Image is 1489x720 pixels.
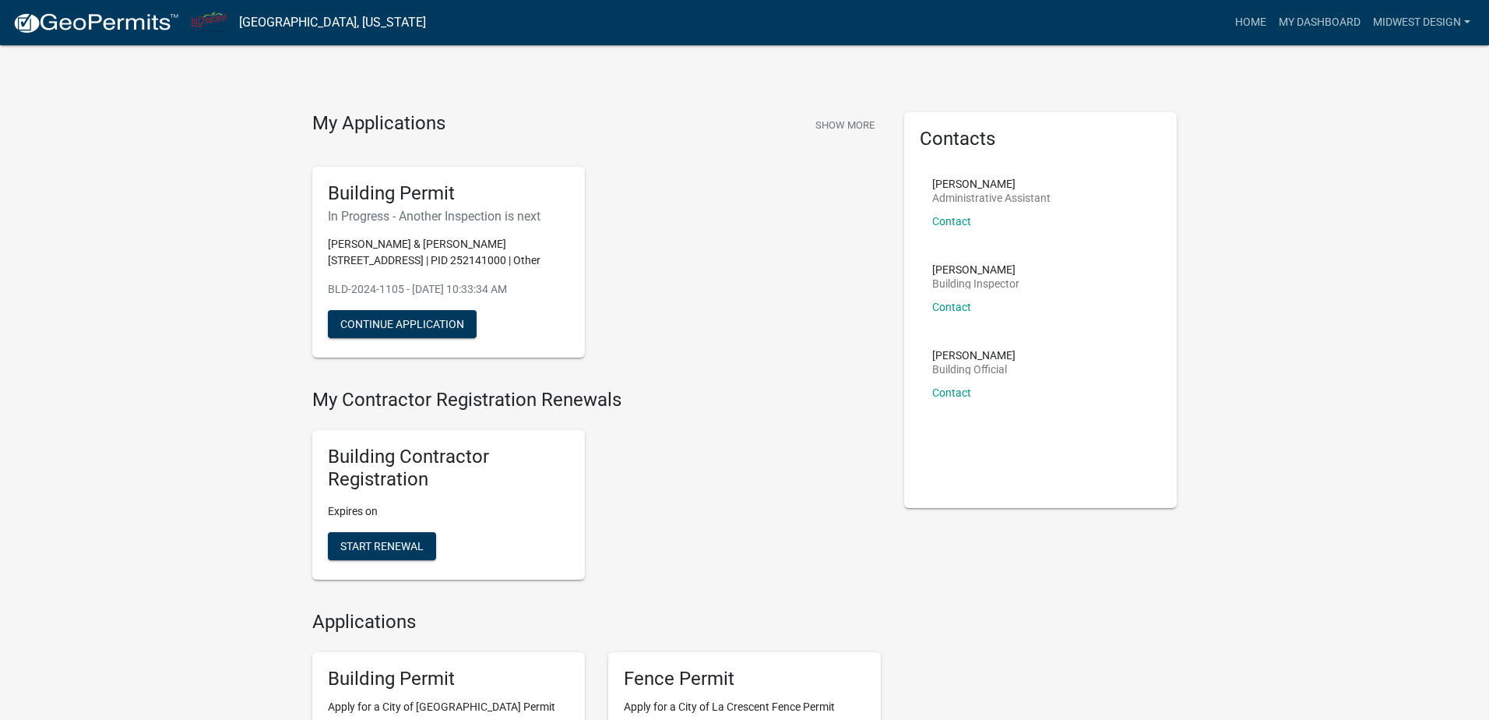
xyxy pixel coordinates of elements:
[932,264,1019,275] p: [PERSON_NAME]
[932,350,1016,361] p: [PERSON_NAME]
[328,446,569,491] h5: Building Contractor Registration
[312,611,881,634] h4: Applications
[328,699,569,715] p: Apply for a City of [GEOGRAPHIC_DATA] Permit
[624,699,865,715] p: Apply for a City of La Crescent Fence Permit
[328,209,569,224] h6: In Progress - Another Inspection is next
[932,386,971,399] a: Contact
[932,278,1019,289] p: Building Inspector
[328,503,569,520] p: Expires on
[932,301,971,313] a: Contact
[328,310,477,338] button: Continue Application
[328,532,436,560] button: Start Renewal
[1367,8,1477,37] a: Midwest Design
[328,668,569,690] h5: Building Permit
[932,178,1051,189] p: [PERSON_NAME]
[932,192,1051,203] p: Administrative Assistant
[328,281,569,298] p: BLD-2024-1105 - [DATE] 10:33:34 AM
[192,12,227,33] img: City of La Crescent, Minnesota
[328,236,569,269] p: [PERSON_NAME] & [PERSON_NAME] [STREET_ADDRESS] | PID 252141000 | Other
[624,668,865,690] h5: Fence Permit
[1273,8,1367,37] a: My Dashboard
[312,389,881,411] h4: My Contractor Registration Renewals
[340,539,424,552] span: Start Renewal
[932,215,971,228] a: Contact
[239,9,426,36] a: [GEOGRAPHIC_DATA], [US_STATE]
[328,182,569,205] h5: Building Permit
[1229,8,1273,37] a: Home
[312,112,445,136] h4: My Applications
[312,389,881,591] wm-registration-list-section: My Contractor Registration Renewals
[932,364,1016,375] p: Building Official
[920,128,1161,150] h5: Contacts
[809,112,881,138] button: Show More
